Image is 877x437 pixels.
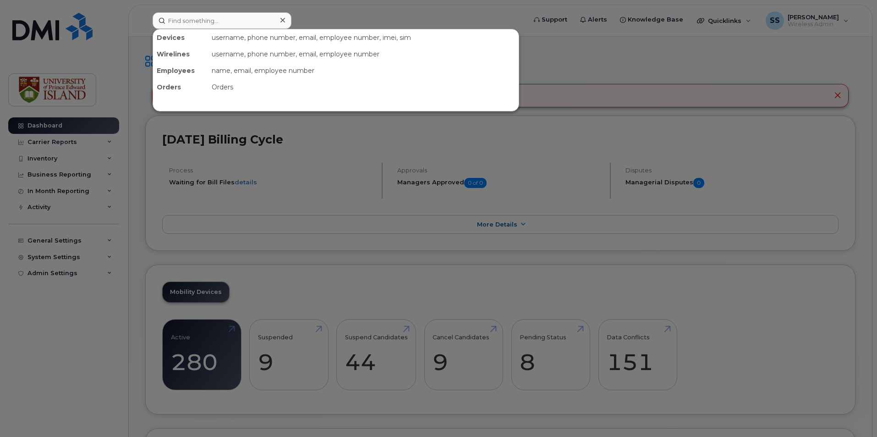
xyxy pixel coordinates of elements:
div: name, email, employee number [208,62,519,79]
div: Employees [153,62,208,79]
div: Devices [153,29,208,46]
div: username, phone number, email, employee number [208,46,519,62]
div: Wirelines [153,46,208,62]
div: username, phone number, email, employee number, imei, sim [208,29,519,46]
div: Orders [208,79,519,95]
div: Orders [153,79,208,95]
